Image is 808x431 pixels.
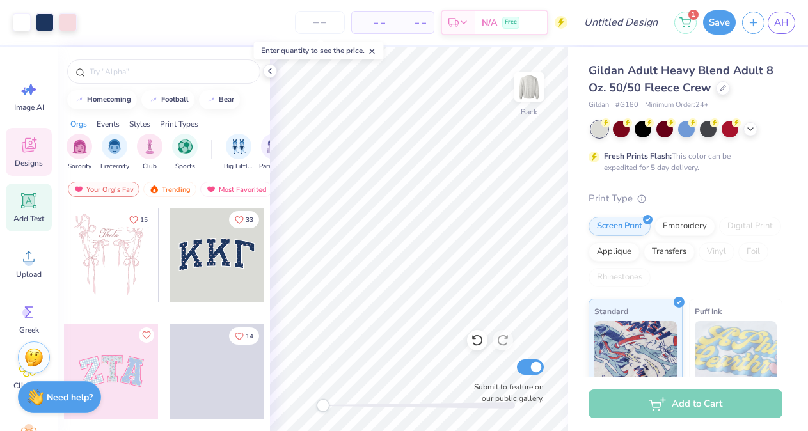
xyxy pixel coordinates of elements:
[8,380,50,401] span: Clipart & logos
[232,139,246,154] img: Big Little Reveal Image
[400,16,426,29] span: – –
[703,10,736,35] button: Save
[688,10,699,20] span: 1
[224,134,253,171] div: filter for Big Little Reveal
[68,162,91,171] span: Sorority
[67,90,137,109] button: homecoming
[259,134,289,171] button: filter button
[143,162,157,171] span: Club
[604,150,761,173] div: This color can be expedited for 5 day delivery.
[589,100,609,111] span: Gildan
[70,118,87,130] div: Orgs
[129,118,150,130] div: Styles
[604,151,672,161] strong: Fresh Prints Flash:
[123,211,154,228] button: Like
[224,162,253,171] span: Big Little Reveal
[143,139,157,154] img: Club Image
[19,325,39,335] span: Greek
[74,185,84,194] img: most_fav.gif
[140,217,148,223] span: 15
[206,96,216,104] img: trend_line.gif
[615,100,638,111] span: # G180
[160,118,198,130] div: Print Types
[68,182,139,197] div: Your Org's Fav
[13,214,44,224] span: Add Text
[74,96,84,104] img: trend_line.gif
[246,333,253,340] span: 14
[219,96,234,103] div: bear
[172,134,198,171] button: filter button
[72,139,87,154] img: Sorority Image
[229,327,259,345] button: Like
[695,304,722,318] span: Puff Ink
[482,16,497,29] span: N/A
[200,182,273,197] div: Most Favorited
[229,211,259,228] button: Like
[47,391,93,404] strong: Need help?
[645,100,709,111] span: Minimum Order: 24 +
[774,15,789,30] span: AH
[719,217,781,236] div: Digital Print
[199,90,240,109] button: bear
[674,12,697,34] button: 1
[14,102,44,113] span: Image AI
[254,42,384,59] div: Enter quantity to see the price.
[137,134,162,171] div: filter for Club
[505,18,517,27] span: Free
[259,134,289,171] div: filter for Parent's Weekend
[224,134,253,171] button: filter button
[100,162,129,171] span: Fraternity
[267,139,281,154] img: Parent's Weekend Image
[246,217,253,223] span: 33
[139,327,154,343] button: Like
[172,134,198,171] div: filter for Sports
[589,268,651,287] div: Rhinestones
[317,399,329,412] div: Accessibility label
[644,242,695,262] div: Transfers
[97,118,120,130] div: Events
[141,90,194,109] button: football
[360,16,385,29] span: – –
[148,96,159,104] img: trend_line.gif
[87,96,131,103] div: homecoming
[521,106,537,118] div: Back
[67,134,92,171] div: filter for Sorority
[137,134,162,171] button: filter button
[149,185,159,194] img: trending.gif
[15,158,43,168] span: Designs
[143,182,196,197] div: Trending
[259,162,289,171] span: Parent's Weekend
[16,269,42,279] span: Upload
[161,96,189,103] div: football
[467,381,544,404] label: Submit to feature on our public gallery.
[594,304,628,318] span: Standard
[295,11,345,34] input: – –
[594,321,677,385] img: Standard
[768,12,795,34] a: AH
[178,139,193,154] img: Sports Image
[100,134,129,171] div: filter for Fraternity
[695,321,777,385] img: Puff Ink
[589,242,640,262] div: Applique
[699,242,734,262] div: Vinyl
[589,191,782,206] div: Print Type
[738,242,768,262] div: Foil
[67,134,92,171] button: filter button
[175,162,195,171] span: Sports
[516,74,542,100] img: Back
[88,65,252,78] input: Try "Alpha"
[107,139,122,154] img: Fraternity Image
[100,134,129,171] button: filter button
[574,10,668,35] input: Untitled Design
[206,185,216,194] img: most_fav.gif
[654,217,715,236] div: Embroidery
[589,217,651,236] div: Screen Print
[589,63,773,95] span: Gildan Adult Heavy Blend Adult 8 Oz. 50/50 Fleece Crew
